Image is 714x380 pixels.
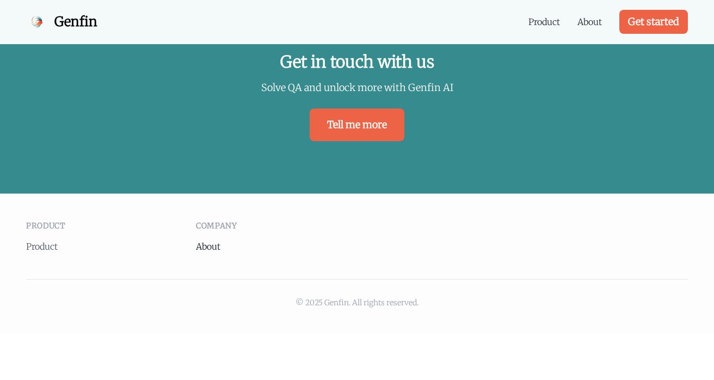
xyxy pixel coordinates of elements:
[26,11,97,33] a: Genfin
[54,13,97,31] span: Genfin
[619,10,688,34] a: Get started
[26,241,58,252] a: Product
[26,11,48,33] img: Genfin Logo
[310,108,404,141] a: Tell me more
[26,297,688,308] p: © 2025 Genfin. All rights reserved.
[26,220,178,231] h3: Product
[196,220,348,231] h3: Company
[577,15,602,28] a: About
[528,15,560,28] a: Product
[196,241,220,252] a: About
